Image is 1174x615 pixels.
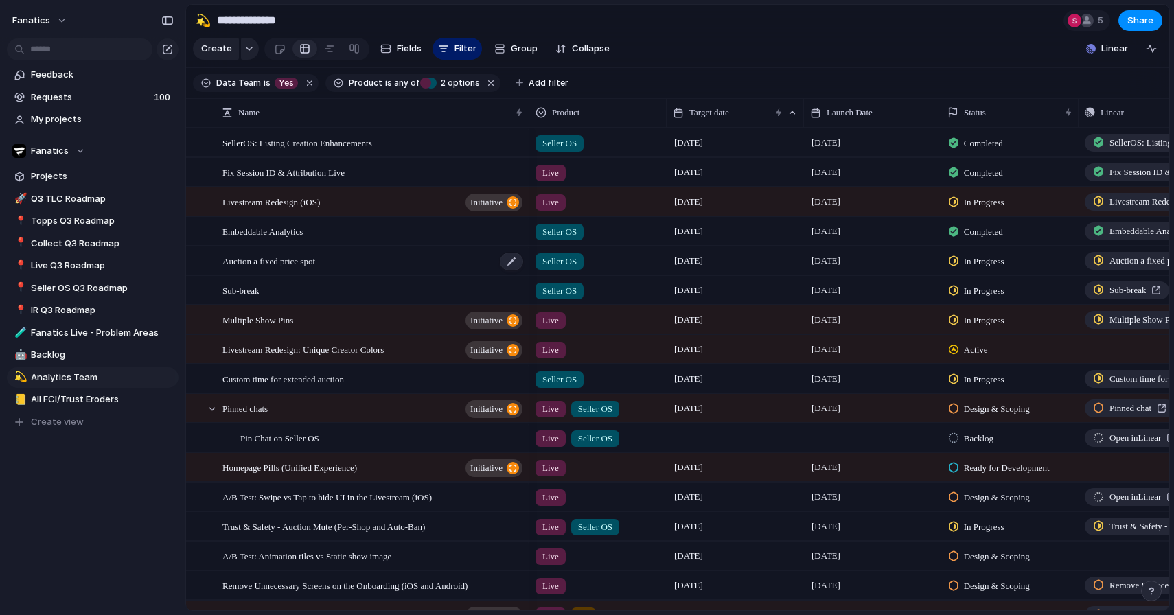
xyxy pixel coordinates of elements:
span: Seller OS [542,255,577,268]
span: [DATE] [671,164,706,181]
button: Fields [375,38,427,60]
span: [DATE] [808,341,844,358]
span: Seller OS [578,402,612,416]
span: Live Q3 Roadmap [31,259,174,272]
button: initiative [465,312,522,329]
span: Ready for Development [964,461,1050,475]
span: Product [349,77,382,89]
span: Remove Unnecessary Screens on the Onboarding (iOS and Android) [222,577,468,593]
span: Q3 TLC Roadmap [31,192,174,206]
button: 📒 [12,393,26,406]
a: 🧪Fanatics Live - Problem Areas [7,323,179,343]
span: Trust & Safety - Auction Mute (Per-Shop and Auto-Ban) [222,518,425,534]
span: initiative [470,399,503,419]
span: Topps Q3 Roadmap [31,214,174,228]
span: Create view [31,415,84,429]
span: Analytics Team [31,371,174,384]
span: Backlog [31,348,174,362]
span: Target date [689,106,729,119]
span: [DATE] [808,371,844,387]
button: 🚀 [12,192,26,206]
span: Live [542,520,559,534]
span: Live [542,579,559,593]
span: Pinned chat [1109,402,1151,415]
span: [DATE] [671,135,706,151]
span: In Progress [964,373,1004,386]
span: Seller OS [578,432,612,445]
span: [DATE] [671,223,706,240]
span: Group [511,42,538,56]
span: [DATE] [671,312,706,328]
span: any of [392,77,419,89]
span: [DATE] [808,518,844,535]
a: 💫Analytics Team [7,367,179,388]
span: Feedback [31,68,174,82]
span: [DATE] [808,400,844,417]
a: Sub-break [1085,281,1169,299]
button: initiative [465,341,522,359]
span: Design & Scoping [964,491,1030,504]
div: 📒 [14,392,24,408]
span: [DATE] [671,282,706,299]
span: initiative [470,459,503,478]
span: Live [542,491,559,504]
div: 📍 [14,235,24,251]
span: Live [542,196,559,209]
div: 🤖 [14,347,24,363]
div: 📍IR Q3 Roadmap [7,300,179,321]
div: 📍Live Q3 Roadmap [7,255,179,276]
div: 📍 [14,303,24,318]
span: Pinned chats [222,400,268,416]
span: Share [1127,14,1153,27]
a: 🤖Backlog [7,345,179,365]
span: Livestream Redesign: Unique Creator Colors [222,341,384,357]
span: Completed [964,166,1003,180]
span: Embeddable Analytics [222,223,303,239]
span: is [385,77,392,89]
span: All FCI/Trust Eroders [31,393,174,406]
button: is [261,76,273,91]
span: 5 [1098,14,1107,27]
span: My projects [31,113,174,126]
a: 📒All FCI/Trust Eroders [7,389,179,410]
span: [DATE] [671,253,706,269]
button: 💫 [12,371,26,384]
a: 📍Collect Q3 Roadmap [7,233,179,254]
span: [DATE] [808,194,844,210]
button: Fanatics [7,141,179,161]
span: Sub-break [222,282,259,298]
span: initiative [470,311,503,330]
span: Live [542,432,559,445]
span: Data Team [216,77,261,89]
span: Collapse [572,42,610,56]
span: Live [542,314,559,327]
button: Create [193,38,239,60]
span: Design & Scoping [964,402,1030,416]
span: In Progress [964,255,1004,268]
span: initiative [470,340,503,360]
span: In Progress [964,196,1004,209]
span: Seller OS [542,284,577,298]
span: Seller OS [542,225,577,239]
button: initiative [465,459,522,477]
a: My projects [7,109,179,130]
button: 🤖 [12,348,26,362]
span: Collect Q3 Roadmap [31,237,174,251]
div: 📍Seller OS Q3 Roadmap [7,278,179,299]
span: [DATE] [808,548,844,564]
span: [DATE] [808,577,844,594]
span: 100 [154,91,173,104]
a: Feedback [7,65,179,85]
span: Livestream Redesign (iOS) [222,194,320,209]
span: IR Q3 Roadmap [31,303,174,317]
span: [DATE] [671,548,706,564]
span: Fields [397,42,422,56]
button: Group [487,38,544,60]
span: Live [542,343,559,357]
span: Multiple Show Pins [222,312,293,327]
button: initiative [465,194,522,211]
span: Projects [31,170,174,183]
button: Collapse [550,38,615,60]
